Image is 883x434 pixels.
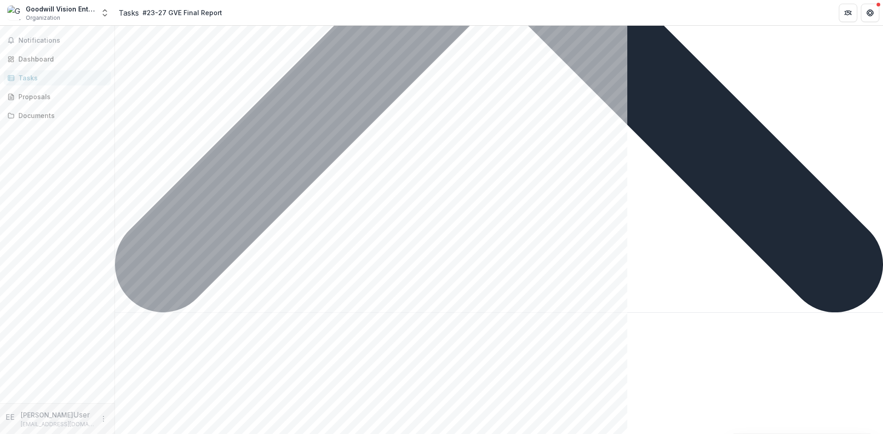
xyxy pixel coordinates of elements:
[143,8,222,17] div: #23-27 GVE Final Report
[7,6,22,20] img: Goodwill Vision Enterprises
[18,54,103,64] div: Dashboard
[119,6,226,19] nav: breadcrumb
[21,420,94,428] p: [EMAIL_ADDRESS][DOMAIN_NAME]
[4,33,111,48] button: Notifications
[21,410,73,420] p: [PERSON_NAME]
[98,4,111,22] button: Open entity switcher
[4,70,111,85] a: Tasks
[4,89,111,104] a: Proposals
[73,409,90,420] p: User
[26,4,95,14] div: Goodwill Vision Enterprises
[18,92,103,101] div: Proposals
[861,4,879,22] button: Get Help
[4,108,111,123] a: Documents
[119,7,139,18] a: Tasks
[18,111,103,120] div: Documents
[18,37,107,45] span: Notifications
[6,411,17,423] div: Ellen Edwards-Benson
[839,4,857,22] button: Partners
[4,51,111,67] a: Dashboard
[98,413,109,424] button: More
[26,14,60,22] span: Organization
[18,73,103,83] div: Tasks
